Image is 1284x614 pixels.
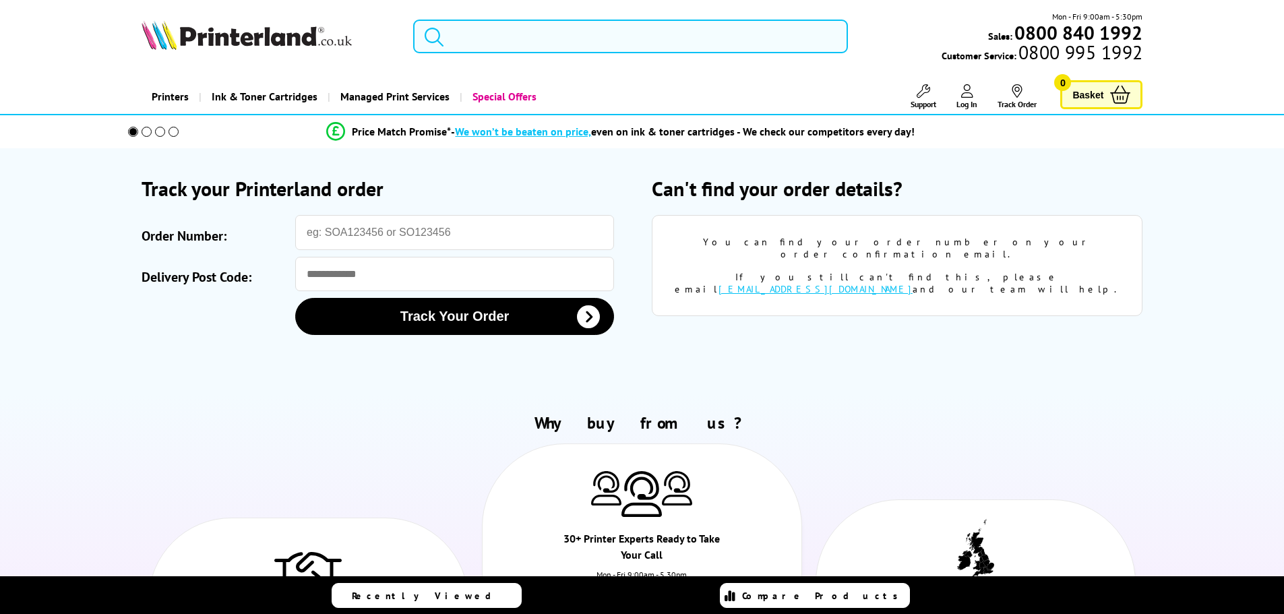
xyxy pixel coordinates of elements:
[483,570,801,593] div: Mon - Fri 9:00am - 5.30pm
[142,412,1143,433] h2: Why buy from us?
[142,20,397,53] a: Printerland Logo
[199,80,328,114] a: Ink & Toner Cartridges
[1012,26,1142,39] a: 0800 840 1992
[451,125,915,138] div: - even on ink & toner cartridges - We check our competitors every day!
[720,583,910,608] a: Compare Products
[591,471,621,505] img: Printer Experts
[142,222,288,250] label: Order Number:
[332,583,522,608] a: Recently Viewed
[110,120,1132,144] li: modal_Promise
[911,99,936,109] span: Support
[652,175,1142,202] h2: Can't find your order details?
[295,215,614,250] input: eg: SOA123456 or SO123456
[673,236,1122,260] div: You can find your order number on your order confirmation email.
[742,590,905,602] span: Compare Products
[621,471,662,518] img: Printer Experts
[1052,10,1142,23] span: Mon - Fri 9:00am - 5:30pm
[352,125,451,138] span: Price Match Promise*
[328,80,460,114] a: Managed Print Services
[1060,80,1142,109] a: Basket 0
[662,471,692,505] img: Printer Experts
[673,271,1122,295] div: If you still can't find this, please email and our team will help.
[562,530,722,570] div: 30+ Printer Experts Ready to Take Your Call
[1014,20,1142,45] b: 0800 840 1992
[956,84,977,109] a: Log In
[1072,86,1103,104] span: Basket
[212,80,317,114] span: Ink & Toner Cartridges
[142,175,632,202] h2: Track your Printerland order
[142,80,199,114] a: Printers
[142,264,288,291] label: Delivery Post Code:
[988,30,1012,42] span: Sales:
[942,46,1142,62] span: Customer Service:
[998,84,1037,109] a: Track Order
[957,519,994,581] img: UK tax payer
[911,84,936,109] a: Support
[142,20,352,50] img: Printerland Logo
[455,125,591,138] span: We won’t be beaten on price,
[1016,46,1142,59] span: 0800 995 1992
[460,80,547,114] a: Special Offers
[1054,74,1071,91] span: 0
[295,298,614,335] button: Track Your Order
[274,545,342,599] img: Trusted Service
[719,283,913,295] a: [EMAIL_ADDRESS][DOMAIN_NAME]
[352,590,505,602] span: Recently Viewed
[956,99,977,109] span: Log In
